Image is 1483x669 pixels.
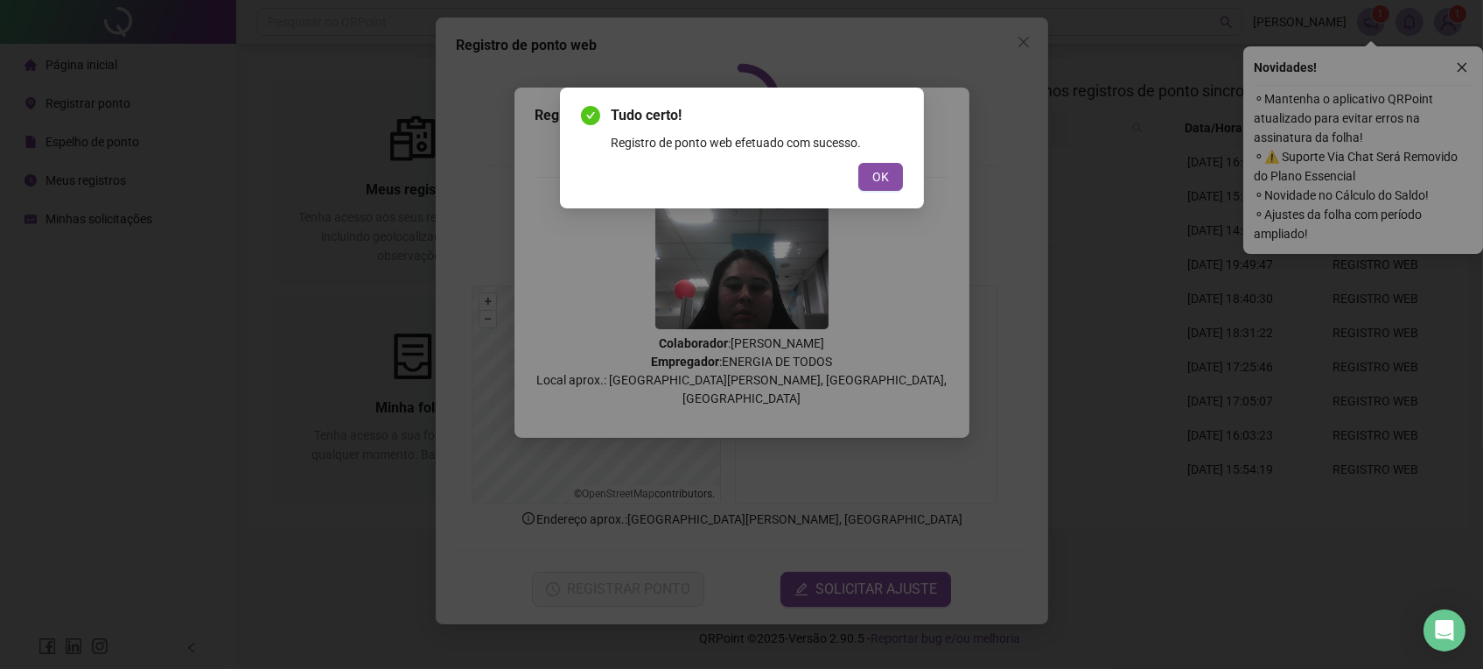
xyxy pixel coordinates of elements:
[858,163,903,191] button: OK
[611,133,903,152] div: Registro de ponto web efetuado com sucesso.
[1424,609,1466,651] div: Open Intercom Messenger
[611,105,903,126] span: Tudo certo!
[872,167,889,187] span: OK
[581,106,600,125] span: check-circle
